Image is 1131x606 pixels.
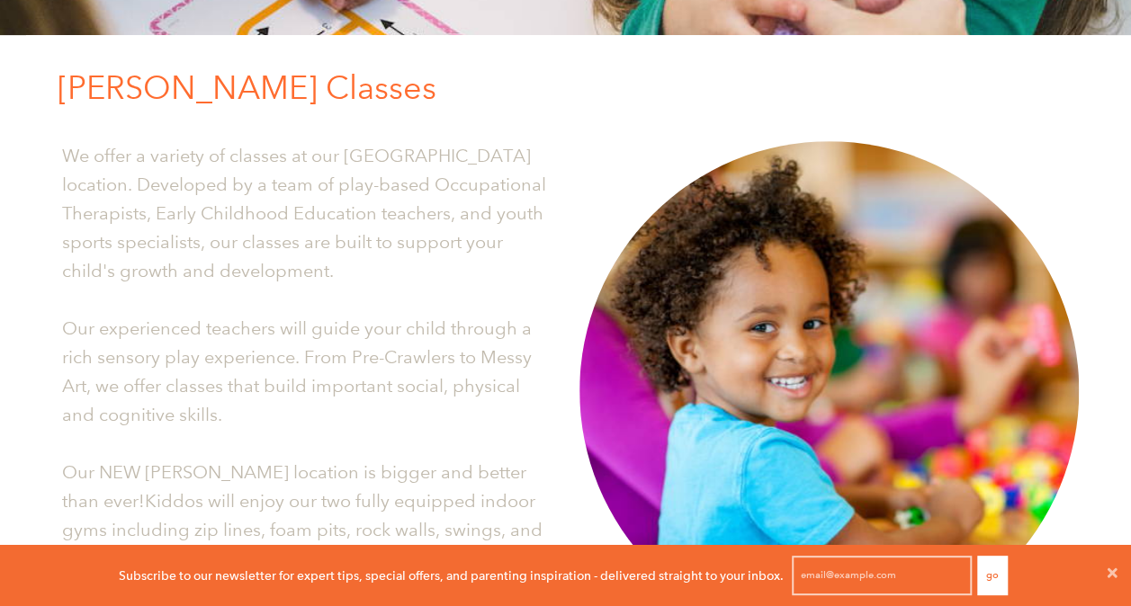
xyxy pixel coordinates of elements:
[792,556,972,595] input: email@example.com
[62,314,552,429] p: Our experienced teachers will guide your child through a rich sensory play experience. From Pre-C...
[58,62,1092,114] p: [PERSON_NAME] Classes
[62,141,552,285] p: We offer a variety of classes at our [GEOGRAPHIC_DATA] location. Developed by a team of play-base...
[119,566,784,585] p: Subscribe to our newsletter for expert tips, special offers, and parenting inspiration - delivere...
[977,556,1008,595] button: Go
